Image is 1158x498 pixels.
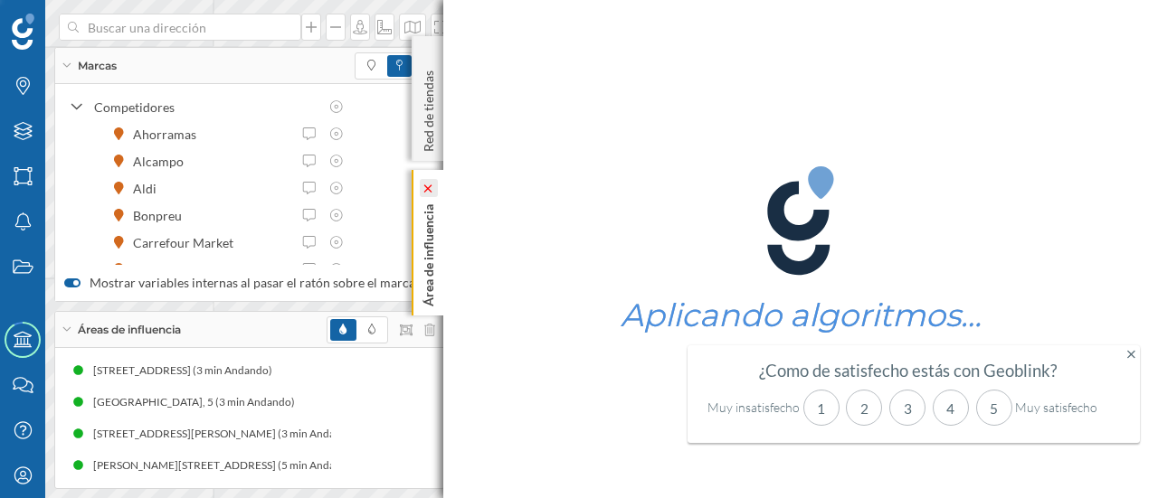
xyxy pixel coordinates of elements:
div: Bonpreu [133,206,191,225]
h1: Aplicando algoritmos… [621,298,982,333]
p: Área de influencia [420,197,438,306]
div: Carrefour Market [133,233,242,252]
label: Mostrar variables internas al pasar el ratón sobre el marcador [64,274,435,292]
div: [PERSON_NAME][STREET_ADDRESS] (5 min Andando) [308,456,582,475]
div: Competidores [94,98,318,117]
span: Soporte [36,13,100,29]
div: 3 [889,390,925,426]
span: Marcas [78,58,117,74]
div: Ahorramas [133,125,205,144]
div: [STREET_ADDRESS] (3 min Andando) [93,362,281,380]
div: 5 [976,390,1012,426]
div: Alcampo [133,152,193,171]
div: 2 [846,390,882,426]
div: 4 [933,390,969,426]
p: Red de tiendas [420,63,438,152]
div: Muy satisfecho [1015,399,1115,417]
div: [STREET_ADDRESS][PERSON_NAME] (3 min Andando) [35,425,308,443]
div: Aldi [133,179,166,198]
div: 1 [803,390,840,426]
div: [STREET_ADDRESS][PERSON_NAME] (3 min Andando) [308,425,582,443]
div: [PERSON_NAME][STREET_ADDRESS] (5 min Andando) [35,456,308,475]
img: Geoblink Logo [12,14,34,50]
div: ¿Como de satisfecho estás con Geoblink? [700,362,1115,380]
span: Áreas de influencia [78,322,181,338]
div: Coaliment [133,260,201,279]
div: [GEOGRAPHIC_DATA], 5 (3 min Andando) [93,393,304,411]
div: Muy insatisfecho [700,399,800,417]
